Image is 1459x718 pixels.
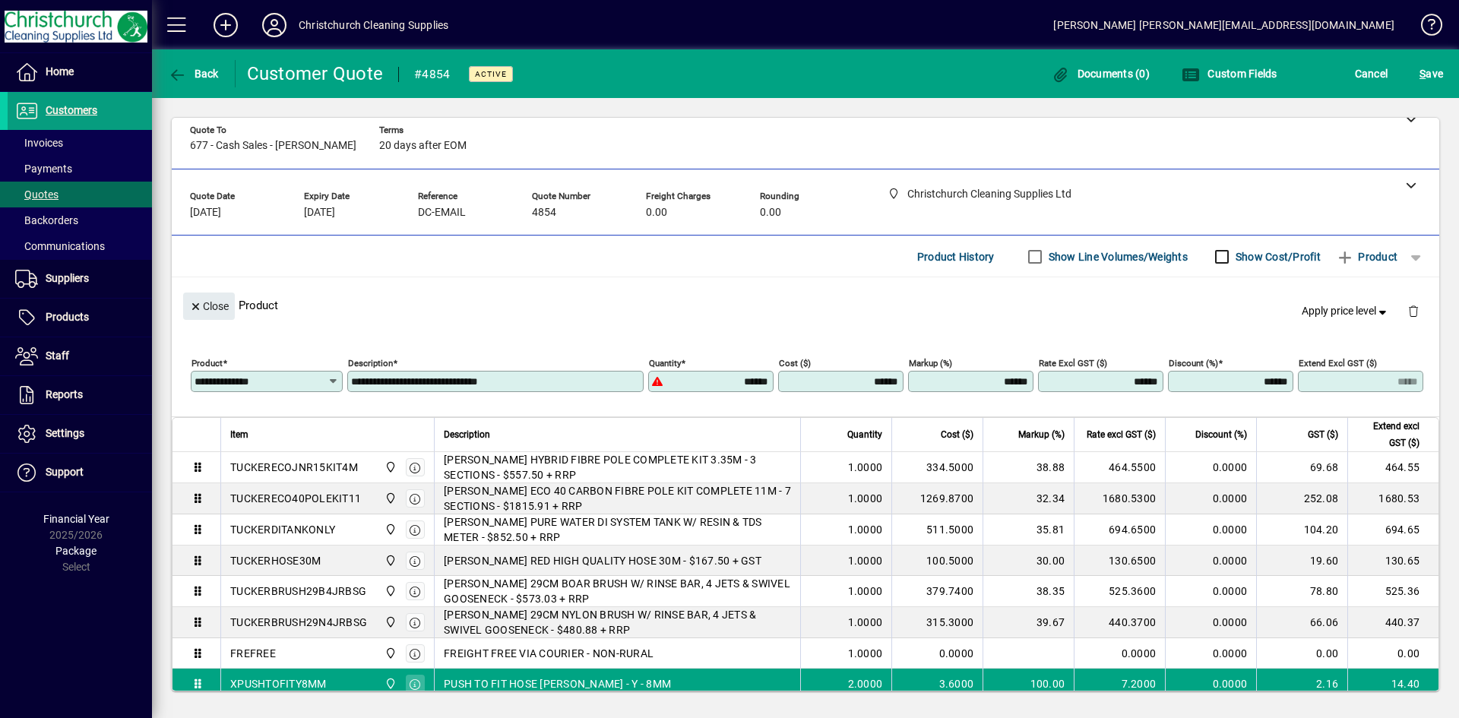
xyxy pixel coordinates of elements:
[891,483,983,514] td: 1269.8700
[1347,546,1438,576] td: 130.65
[1165,514,1256,546] td: 0.0000
[8,337,152,375] a: Staff
[43,513,109,525] span: Financial Year
[1347,514,1438,546] td: 694.65
[46,272,89,284] span: Suppliers
[848,646,883,661] span: 1.0000
[1084,522,1156,537] div: 694.6500
[779,358,811,368] mat-label: Cost ($)
[1256,669,1347,699] td: 2.16
[848,522,883,537] span: 1.0000
[1299,358,1377,368] mat-label: Extend excl GST ($)
[1302,303,1390,319] span: Apply price level
[532,207,556,219] span: 4854
[444,452,791,482] span: [PERSON_NAME] HYBRID FIBRE POLE COMPLETE KIT 3.35M - 3 SECTIONS - $557.50 + RRP
[230,460,358,475] div: TUCKERECOJNR15KIT4M
[299,13,448,37] div: Christchurch Cleaning Supplies
[15,240,105,252] span: Communications
[760,207,781,219] span: 0.00
[1419,68,1426,80] span: S
[649,358,681,368] mat-label: Quantity
[1256,483,1347,514] td: 252.08
[1347,576,1438,607] td: 525.36
[183,293,235,320] button: Close
[847,426,882,443] span: Quantity
[891,576,983,607] td: 379.7400
[444,426,490,443] span: Description
[941,426,973,443] span: Cost ($)
[230,646,276,661] div: FREFREE
[848,553,883,568] span: 1.0000
[1165,576,1256,607] td: 0.0000
[1328,243,1405,270] button: Product
[891,452,983,483] td: 334.5000
[46,104,97,116] span: Customers
[8,299,152,337] a: Products
[1347,669,1438,699] td: 14.40
[379,140,467,152] span: 20 days after EOM
[46,65,74,77] span: Home
[911,243,1001,270] button: Product History
[1357,418,1419,451] span: Extend excl GST ($)
[848,460,883,475] span: 1.0000
[1178,60,1281,87] button: Custom Fields
[1256,452,1347,483] td: 69.68
[230,676,327,691] div: XPUSHTOFITY8MM
[1084,676,1156,691] div: 7.2000
[8,53,152,91] a: Home
[414,62,450,87] div: #4854
[8,207,152,233] a: Backorders
[8,130,152,156] a: Invoices
[891,638,983,669] td: 0.0000
[46,311,89,323] span: Products
[230,584,366,599] div: TUCKERBRUSH29B4JRBSG
[646,207,667,219] span: 0.00
[1308,426,1338,443] span: GST ($)
[304,207,335,219] span: [DATE]
[917,245,995,269] span: Product History
[1165,546,1256,576] td: 0.0000
[8,156,152,182] a: Payments
[46,350,69,362] span: Staff
[983,607,1074,638] td: 39.67
[1233,249,1321,264] label: Show Cost/Profit
[1256,638,1347,669] td: 0.00
[909,358,952,368] mat-label: Markup (%)
[179,299,239,312] app-page-header-button: Close
[1195,426,1247,443] span: Discount (%)
[381,490,398,507] span: Christchurch Cleaning Supplies Ltd
[983,514,1074,546] td: 35.81
[1256,514,1347,546] td: 104.20
[1395,293,1432,329] button: Delete
[1087,426,1156,443] span: Rate excl GST ($)
[250,11,299,39] button: Profile
[1084,491,1156,506] div: 1680.5300
[983,452,1074,483] td: 38.88
[1165,483,1256,514] td: 0.0000
[230,426,248,443] span: Item
[230,553,321,568] div: TUCKERHOSE30M
[1395,304,1432,318] app-page-header-button: Delete
[1355,62,1388,86] span: Cancel
[1084,584,1156,599] div: 525.3600
[1347,452,1438,483] td: 464.55
[1084,460,1156,475] div: 464.5500
[247,62,384,86] div: Customer Quote
[891,546,983,576] td: 100.5000
[444,676,671,691] span: PUSH TO FIT HOSE [PERSON_NAME] - Y - 8MM
[46,427,84,439] span: Settings
[444,607,791,637] span: [PERSON_NAME] 29CM NYLON BRUSH W/ RINSE BAR, 4 JETS & SWIVEL GOOSENECK - $480.88 + RRP
[190,140,356,152] span: 677 - Cash Sales - [PERSON_NAME]
[15,188,59,201] span: Quotes
[1410,3,1440,52] a: Knowledge Base
[891,514,983,546] td: 511.5000
[1351,60,1392,87] button: Cancel
[8,415,152,453] a: Settings
[230,491,361,506] div: TUCKERECO40POLEKIT11
[46,466,84,478] span: Support
[444,514,791,545] span: [PERSON_NAME] PURE WATER DI SYSTEM TANK W/ RESIN & TDS METER - $852.50 + RRP
[1347,638,1438,669] td: 0.00
[168,68,219,80] span: Back
[444,646,654,661] span: FREIGHT FREE VIA COURIER - NON-RURAL
[891,607,983,638] td: 315.3000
